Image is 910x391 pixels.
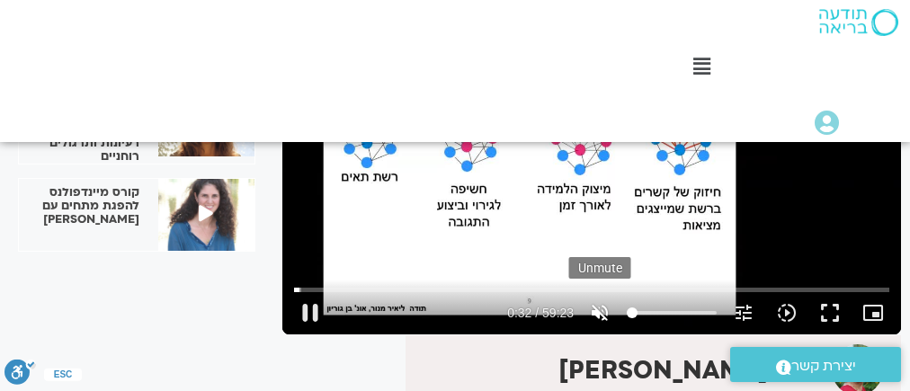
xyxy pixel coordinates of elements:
[158,179,254,251] img: WhatsApp-Image-2020-04-16-at-12.15.24-11.jpeg
[19,186,139,227] p: קורס מיינדפולנס להפגת מתחים עם [PERSON_NAME]
[558,353,818,387] strong: ד"ר [PERSON_NAME]
[19,186,254,227] a: קורס מיינדפולנס להפגת מתחים עם [PERSON_NAME]
[730,347,901,382] a: יצירת קשר
[791,354,856,378] span: יצירת קשר
[19,92,254,164] a: לילה קמחי פיתוח חוכמה במצבי היומיום: שיטות, רעיונות ותרגולים רוחניים
[819,9,898,36] img: תודעה בריאה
